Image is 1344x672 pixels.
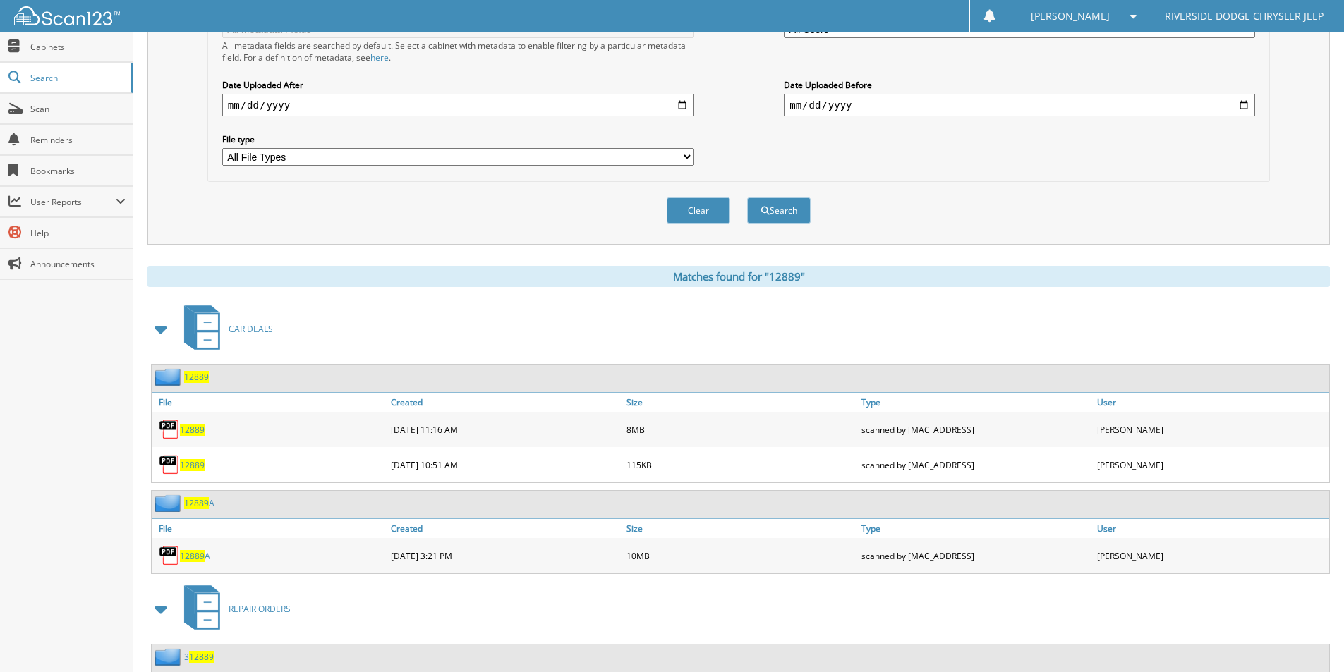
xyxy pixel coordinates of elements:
[152,519,387,538] a: File
[180,550,205,562] span: 12889
[387,393,623,412] a: Created
[152,393,387,412] a: File
[180,424,205,436] a: 12889
[1094,542,1329,570] div: [PERSON_NAME]
[159,454,180,475] img: PDF.png
[222,133,694,145] label: File type
[222,94,694,116] input: start
[784,94,1255,116] input: end
[1031,12,1110,20] span: [PERSON_NAME]
[176,301,273,357] a: CAR DEALS
[387,451,623,479] div: [DATE] 10:51 AM
[387,542,623,570] div: [DATE] 3:21 PM
[30,165,126,177] span: Bookmarks
[370,51,389,63] a: here
[623,519,859,538] a: Size
[30,72,123,84] span: Search
[155,368,184,386] img: folder2.png
[189,651,214,663] span: 12889
[858,542,1094,570] div: scanned by [MAC_ADDRESS]
[1273,604,1344,672] iframe: Chat Widget
[30,227,126,239] span: Help
[159,545,180,566] img: PDF.png
[30,258,126,270] span: Announcements
[30,196,116,208] span: User Reports
[623,393,859,412] a: Size
[159,419,180,440] img: PDF.png
[858,451,1094,479] div: scanned by [MAC_ADDRESS]
[229,603,291,615] span: REPAIR ORDERS
[1094,393,1329,412] a: User
[1165,12,1324,20] span: RIVERSIDE DODGE CHRYSLER JEEP
[30,134,126,146] span: Reminders
[14,6,120,25] img: scan123-logo-white.svg
[858,415,1094,444] div: scanned by [MAC_ADDRESS]
[155,648,184,666] img: folder2.png
[229,323,273,335] span: CAR DEALS
[387,519,623,538] a: Created
[30,41,126,53] span: Cabinets
[155,494,184,512] img: folder2.png
[1094,451,1329,479] div: [PERSON_NAME]
[184,497,209,509] span: 12889
[387,415,623,444] div: [DATE] 11:16 AM
[184,651,214,663] a: 312889
[623,451,859,479] div: 115KB
[623,415,859,444] div: 8MB
[222,39,694,63] div: All metadata fields are searched by default. Select a cabinet with metadata to enable filtering b...
[222,79,694,91] label: Date Uploaded After
[184,497,214,509] a: 12889A
[30,103,126,115] span: Scan
[747,197,811,224] button: Search
[180,459,205,471] a: 12889
[1094,415,1329,444] div: [PERSON_NAME]
[180,550,210,562] a: 12889A
[623,542,859,570] div: 10MB
[784,79,1255,91] label: Date Uploaded Before
[147,266,1330,287] div: Matches found for "12889"
[1094,519,1329,538] a: User
[858,393,1094,412] a: Type
[667,197,730,224] button: Clear
[176,581,291,637] a: REPAIR ORDERS
[858,519,1094,538] a: Type
[184,371,209,383] a: 12889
